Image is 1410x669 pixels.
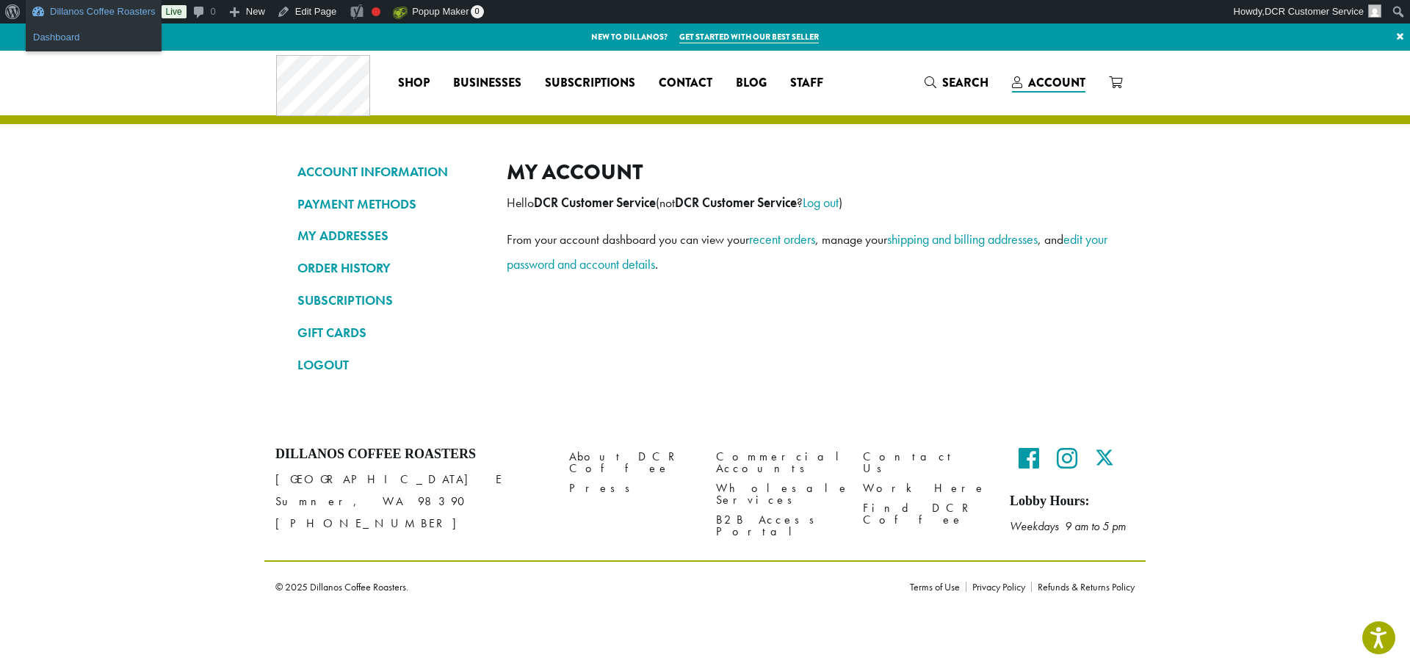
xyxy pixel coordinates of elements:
[716,510,841,542] a: B2B Access Portal
[749,231,815,247] a: recent orders
[790,74,823,93] span: Staff
[26,28,162,47] a: Dashboard
[716,479,841,510] a: Wholesale Services
[372,7,380,16] div: Focus keyphrase not set
[1031,582,1135,592] a: Refunds & Returns Policy
[545,74,635,93] span: Subscriptions
[507,159,1113,185] h2: My account
[569,479,694,499] a: Press
[966,582,1031,592] a: Privacy Policy
[386,71,441,95] a: Shop
[736,74,767,93] span: Blog
[297,288,485,313] a: SUBSCRIPTIONS
[675,195,797,211] strong: DCR Customer Service
[1390,23,1410,50] a: ×
[1010,493,1135,510] h5: Lobby Hours:
[297,320,485,345] a: GIFT CARDS
[863,499,988,530] a: Find DCR Coffee
[659,74,712,93] span: Contact
[297,192,485,217] a: PAYMENT METHODS
[453,74,521,93] span: Businesses
[297,159,485,389] nav: Account pages
[910,582,966,592] a: Terms of Use
[778,71,835,95] a: Staff
[398,74,430,93] span: Shop
[1265,6,1364,17] span: DCR Customer Service
[942,74,988,91] span: Search
[507,227,1113,277] p: From your account dashboard you can view your , manage your , and .
[1010,518,1126,534] em: Weekdays 9 am to 5 pm
[275,469,547,535] p: [GEOGRAPHIC_DATA] E Sumner, WA 98390 [PHONE_NUMBER]
[913,70,1000,95] a: Search
[1028,74,1085,91] span: Account
[275,582,888,592] p: © 2025 Dillanos Coffee Roasters.
[803,194,839,211] a: Log out
[679,31,819,43] a: Get started with our best seller
[275,446,547,463] h4: Dillanos Coffee Roasters
[26,23,162,51] ul: Dillanos Coffee Roasters
[534,195,656,211] strong: DCR Customer Service
[716,446,841,478] a: Commercial Accounts
[863,479,988,499] a: Work Here
[863,446,988,478] a: Contact Us
[887,231,1038,247] a: shipping and billing addresses
[297,256,485,281] a: ORDER HISTORY
[471,5,484,18] span: 0
[297,352,485,377] a: LOGOUT
[507,190,1113,215] p: Hello (not ? )
[297,159,485,184] a: ACCOUNT INFORMATION
[162,5,187,18] a: Live
[297,223,485,248] a: MY ADDRESSES
[569,446,694,478] a: About DCR Coffee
